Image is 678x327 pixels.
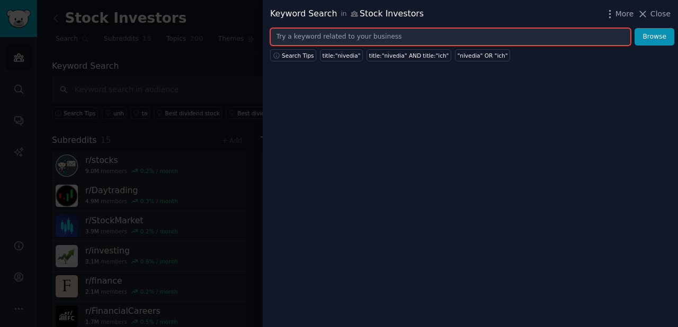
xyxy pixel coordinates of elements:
a: title:"nivedia" [320,49,363,61]
span: Search Tips [282,52,314,59]
button: Browse [635,28,674,46]
span: More [615,8,634,20]
button: Search Tips [270,49,316,61]
div: "nivedia" OR "ich" [457,52,507,59]
div: title:"nivedia" [323,52,361,59]
button: More [604,8,634,20]
span: Close [650,8,671,20]
input: Try a keyword related to your business [270,28,631,46]
a: "nivedia" OR "ich" [455,49,510,61]
a: title:"nivedia" AND title:"ich" [367,49,451,61]
div: title:"nivedia" AND title:"ich" [369,52,449,59]
div: Keyword Search Stock Investors [270,7,424,21]
button: Close [637,8,671,20]
span: in [341,10,346,19]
